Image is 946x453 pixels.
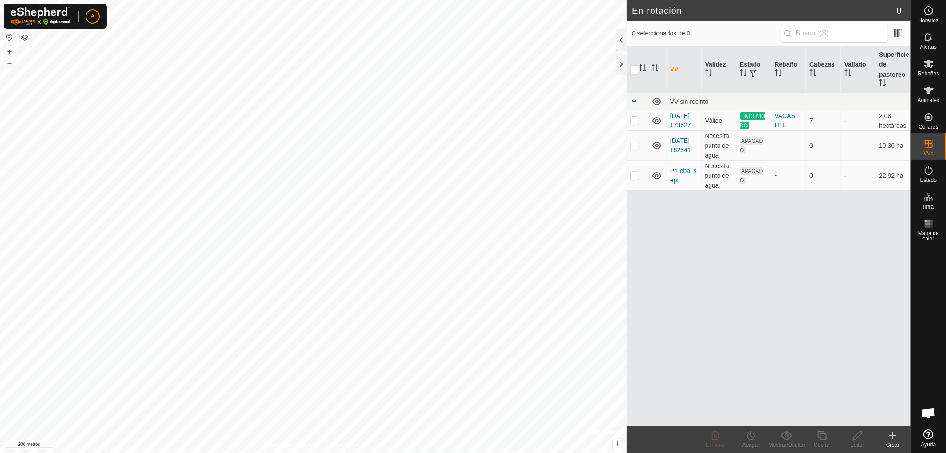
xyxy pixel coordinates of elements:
[809,117,813,124] font: 7
[705,117,722,124] font: Válido
[775,71,782,78] p-sorticon: Activar para ordenar
[844,117,847,124] font: -
[769,442,805,448] font: Mostrar/Ocultar
[879,51,909,78] font: Superficie de pastoreo
[844,172,847,179] font: -
[4,47,15,57] button: +
[879,80,886,87] p-sorticon: Activar para ordenar
[923,204,934,210] font: Infra
[705,71,712,78] p-sorticon: Activar para ordenar
[670,137,691,154] a: [DATE] 182541
[911,426,946,451] a: Ayuda
[7,47,12,56] font: +
[920,44,937,50] font: Alertas
[330,441,359,449] a: Contáctanos
[918,230,939,242] font: Mapa de calor
[809,172,813,179] font: 0
[670,66,679,73] font: VV
[330,442,359,449] font: Contáctanos
[844,61,866,68] font: Vallado
[919,17,938,24] font: Horarios
[613,439,623,449] button: i
[809,61,835,68] font: Cabezas
[670,167,697,184] a: Prueba_sept
[632,30,691,37] font: 0 seleccionados de 0
[775,142,777,149] font: -
[670,112,691,129] a: [DATE] 173527
[742,442,760,448] font: Apagar
[775,172,777,179] font: -
[90,12,94,20] font: A
[897,6,902,16] font: 0
[923,150,933,157] font: VVs
[879,142,903,149] font: 10,36 ha
[844,142,847,149] font: -
[740,61,761,68] font: Estado
[11,7,71,25] img: Logotipo de Gallagher
[809,142,813,149] font: 0
[706,442,725,448] font: Eliminar
[4,32,15,43] button: Restablecer mapa
[617,440,619,448] font: i
[705,61,726,68] font: Validez
[632,6,682,16] font: En rotación
[879,172,903,179] font: 22,92 ha
[740,168,763,184] font: APAGADO
[919,124,938,130] font: Collares
[670,98,708,105] font: VV sin recinto
[7,59,12,68] font: –
[267,442,318,449] font: Política de Privacidad
[921,441,936,448] font: Ayuda
[20,32,30,43] button: Capas del Mapa
[267,441,318,449] a: Política de Privacidad
[918,71,939,77] font: Rebaños
[814,442,829,448] font: Copiar
[4,58,15,69] button: –
[740,71,747,78] p-sorticon: Activar para ordenar
[915,400,942,426] a: Chat abierto
[705,162,730,189] font: Necesita punto de agua
[652,66,659,73] p-sorticon: Activar para ordenar
[705,132,730,159] font: Necesita punto de agua
[639,66,646,73] p-sorticon: Activar para ordenar
[879,112,906,129] font: 2,08 hectáreas
[740,138,763,154] font: APAGADO
[781,24,888,43] input: Buscar (S)
[920,177,937,183] font: Estado
[809,71,816,78] p-sorticon: Activar para ordenar
[740,113,765,129] font: ENCENDIDO
[918,97,939,103] font: Animales
[775,61,797,68] font: Rebaño
[844,71,852,78] p-sorticon: Activar para ordenar
[886,442,899,448] font: Crear
[850,442,864,448] font: Editar
[775,112,795,129] font: VACAS HTL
